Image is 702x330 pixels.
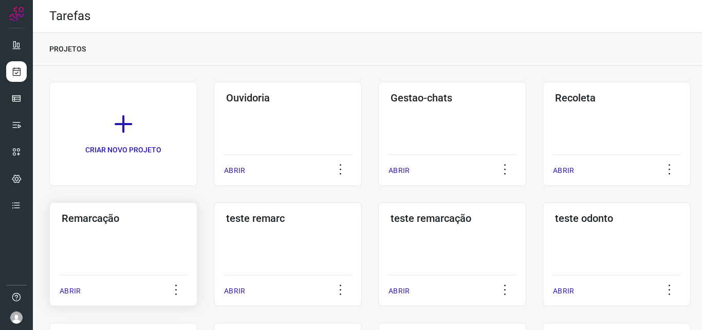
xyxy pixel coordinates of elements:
[60,286,81,297] p: ABRIR
[62,212,185,224] h3: Remarcação
[226,92,349,104] h3: Ouvidoria
[391,92,514,104] h3: Gestao-chats
[85,145,161,155] p: CRIAR NOVO PROJETO
[224,165,245,176] p: ABRIR
[389,165,410,176] p: ABRIR
[553,165,574,176] p: ABRIR
[9,6,24,22] img: Logo
[49,44,86,55] p: PROJETOS
[555,92,678,104] h3: Recoleta
[391,212,514,224] h3: teste remarcação
[553,286,574,297] p: ABRIR
[10,311,23,324] img: avatar-user-boy.jpg
[224,286,245,297] p: ABRIR
[226,212,349,224] h3: teste remarc
[555,212,678,224] h3: teste odonto
[49,9,90,24] h2: Tarefas
[389,286,410,297] p: ABRIR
